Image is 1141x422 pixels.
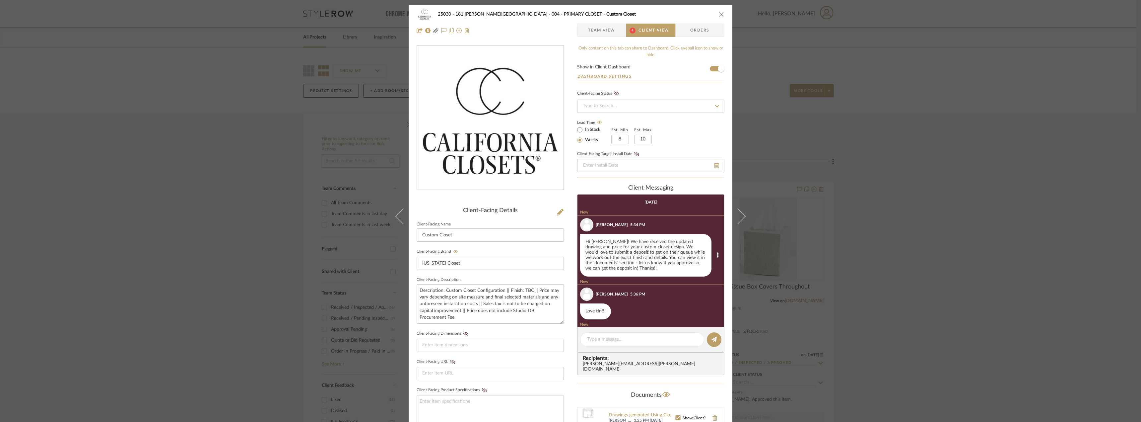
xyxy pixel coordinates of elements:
[451,249,460,254] button: Client-Facing Brand
[609,413,675,418] a: Drawings generated Using ClosetCADPro [DOMAIN_NAME] www.closetcad.net.pdf
[417,47,564,188] div: 0
[583,362,721,372] div: [PERSON_NAME][EMAIL_ADDRESS][PERSON_NAME][DOMAIN_NAME]
[577,210,727,215] div: New
[417,207,564,214] div: Client-Facing Details
[461,331,470,336] button: Client-Facing Dimensions
[417,388,489,392] label: Client-Facing Product Specifications
[588,24,615,37] span: Team View
[580,303,611,319] div: Love tin!!!
[595,119,604,126] button: Lead Time
[577,73,632,79] button: Dashboard Settings
[584,127,600,133] label: In Stock
[644,200,657,205] div: [DATE]
[718,11,724,17] button: close
[596,291,628,297] div: [PERSON_NAME]
[417,47,564,188] img: 9462631d-49fd-4233-809e-5b0d2ff9c931_436x436.jpg
[611,127,628,132] label: Est. Min
[577,100,724,113] input: Type to Search…
[606,12,636,17] span: Custom Closet
[438,12,552,17] span: 25030 - 181 [PERSON_NAME][GEOGRAPHIC_DATA]
[417,257,564,270] input: Enter Client-Facing Brand
[577,185,724,192] div: client Messaging
[596,222,628,228] div: [PERSON_NAME]
[577,152,641,156] label: Client-Facing Target Install Date
[417,360,457,364] label: Client-Facing URL
[583,355,721,361] span: Recipients:
[577,90,621,97] div: Client-Facing Status
[448,360,457,364] button: Client-Facing URL
[630,291,645,297] div: 5:36 PM
[580,288,593,301] img: user_avatar.png
[552,12,606,17] span: 004 - PRIMARY CLOSET
[577,279,727,285] div: New
[417,367,564,380] input: Enter item URL
[630,222,645,228] div: 5:34 PM
[632,152,641,156] button: Client-Facing Target Install Date
[577,390,724,400] div: Documents
[577,120,611,126] label: Lead Time
[480,388,489,392] button: Client-Facing Product Specifications
[417,331,470,336] label: Client-Facing Dimensions
[417,278,461,282] label: Client-Facing Description
[464,28,470,33] img: Remove from project
[577,159,724,172] input: Enter Install Date
[638,24,669,37] span: Client View
[580,234,711,277] div: Hi [PERSON_NAME]! We have received the updated drawing and price for your custom closet design. W...
[417,8,433,21] img: 9462631d-49fd-4233-809e-5b0d2ff9c931_48x40.jpg
[577,126,611,144] mat-radio-group: Select item type
[417,223,451,226] label: Client-Facing Name
[630,28,636,34] span: 4
[577,322,727,328] div: New
[577,45,724,58] div: Only content on this tab can share to Dashboard. Click eyeball icon to show or hide.
[683,24,717,37] span: Orders
[417,339,564,352] input: Enter item dimensions
[634,127,652,132] label: Est. Max
[417,249,460,254] label: Client-Facing Brand
[417,228,564,242] input: Enter Client-Facing Item Name
[584,137,598,143] label: Weeks
[683,416,705,420] span: Show Client?
[580,218,593,231] img: user_avatar.png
